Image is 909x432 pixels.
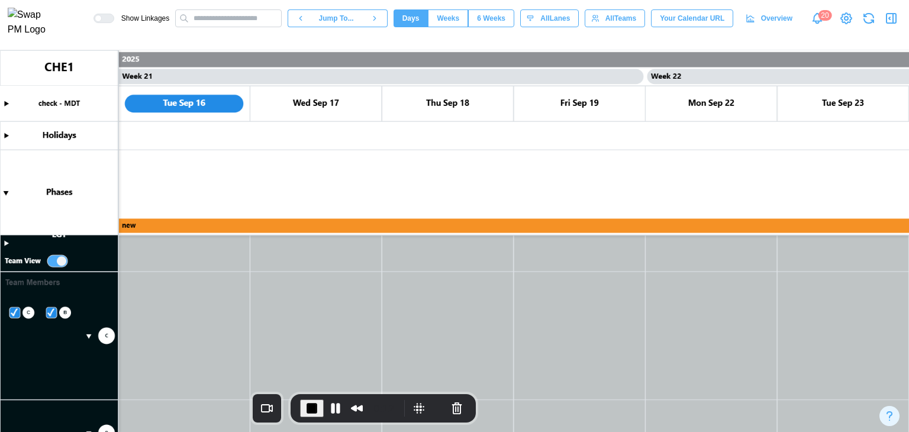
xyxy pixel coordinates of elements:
[8,8,56,37] img: Swap PM Logo
[468,9,514,27] button: 6 Weeks
[437,10,459,27] span: Weeks
[477,10,505,27] span: 6 Weeks
[818,10,831,21] div: 20
[114,14,169,23] span: Show Linkages
[739,9,801,27] a: Overview
[838,10,855,27] a: View Project
[651,9,733,27] button: Your Calendar URL
[313,9,362,27] button: Jump To...
[761,10,792,27] span: Overview
[605,10,636,27] span: All Teams
[540,10,570,27] span: All Lanes
[394,9,428,27] button: Days
[807,8,827,28] a: Notifications
[860,10,877,27] button: Refresh Grid
[319,10,354,27] span: Jump To...
[428,9,468,27] button: Weeks
[520,9,579,27] button: AllLanes
[883,10,900,27] button: Open Drawer
[585,9,645,27] button: AllTeams
[402,10,420,27] span: Days
[660,10,724,27] span: Your Calendar URL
